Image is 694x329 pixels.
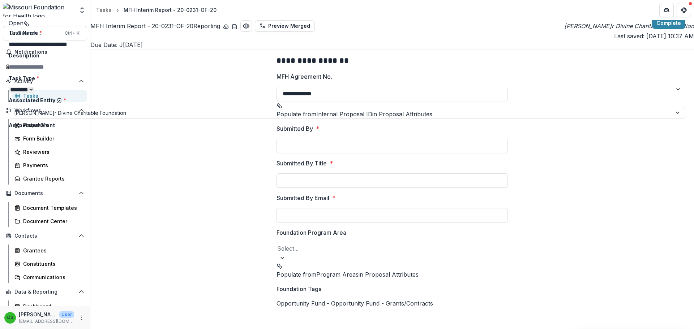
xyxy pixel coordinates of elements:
[9,52,681,59] label: Description
[23,19,29,27] button: View dependent tasks
[124,6,217,14] div: MFH Interim Report - 20-0231-OF-20
[659,3,674,17] button: Partners
[77,3,87,17] button: Open entity switcher
[9,74,681,82] label: Task Type
[677,3,691,17] button: Get Help
[3,3,74,17] img: Missouri Foundation for Health logo
[96,6,111,14] div: Tasks
[93,5,219,15] nav: breadcrumb
[9,96,681,104] label: Associated Entity
[9,29,681,36] label: Task Name
[9,20,23,27] span: Open
[652,17,685,29] button: Complete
